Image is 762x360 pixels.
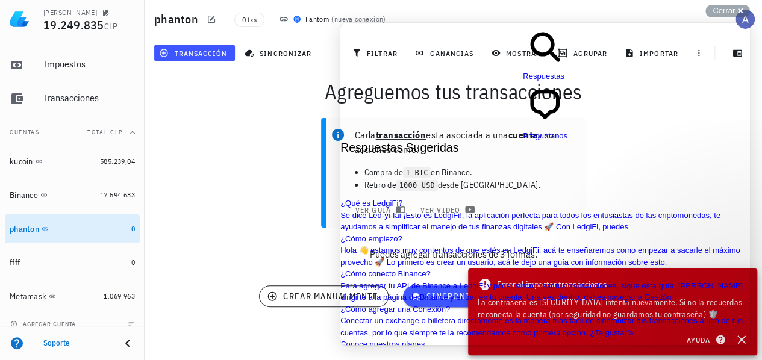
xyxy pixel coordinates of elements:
[43,8,97,17] div: [PERSON_NAME]
[87,128,123,136] span: Total CLP
[104,291,135,300] span: 1.069.963
[293,16,301,23] img: ftm.png
[100,190,135,199] span: 17.594.633
[100,157,135,166] span: 585.239,04
[305,13,329,25] div: Fantom
[705,5,750,17] button: Cerrar
[5,147,140,176] a: kucoin 585.239,04
[334,14,384,23] span: nueva conexión
[5,214,140,243] a: phanton 0
[5,248,140,277] a: ffff 0
[131,224,135,233] span: 0
[5,181,140,209] a: Binance 17.594.633
[7,318,81,330] button: agregar cuenta
[5,118,140,147] button: CuentasTotal CLP
[735,10,755,29] div: avatar
[713,6,735,15] span: Cerrar
[43,338,111,348] div: Soporte
[259,285,388,307] button: crear manualmente
[154,45,235,61] button: transacción
[161,48,227,58] span: transacción
[5,84,140,113] a: Transacciones
[10,258,20,268] div: ffff
[5,51,140,79] a: Impuestos
[13,320,76,328] span: agregar cuenta
[340,23,750,345] iframe: Help Scout Beacon - Live Chat, Contact Form, and Knowledge Base
[240,45,319,61] button: sincronizar
[247,48,311,58] span: sincronizar
[43,17,104,33] span: 19.249.835
[10,190,38,200] div: Binance
[131,258,135,267] span: 0
[242,13,257,26] span: 0 txs
[154,10,203,29] h1: phanton
[10,291,46,302] div: Metamask
[104,21,118,32] span: CLP
[5,282,140,311] a: Metamask 1.069.963
[10,224,39,234] div: phanton
[685,334,723,345] span: Ayuda
[10,157,33,167] div: kucoin
[331,13,386,25] span: ( )
[43,92,135,104] div: Transacciones
[269,291,378,302] span: crear manualmente
[145,247,762,261] p: Puedes agregar transacciones de 3 formas:
[43,58,135,70] div: Impuestos
[10,10,29,29] img: LedgiFi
